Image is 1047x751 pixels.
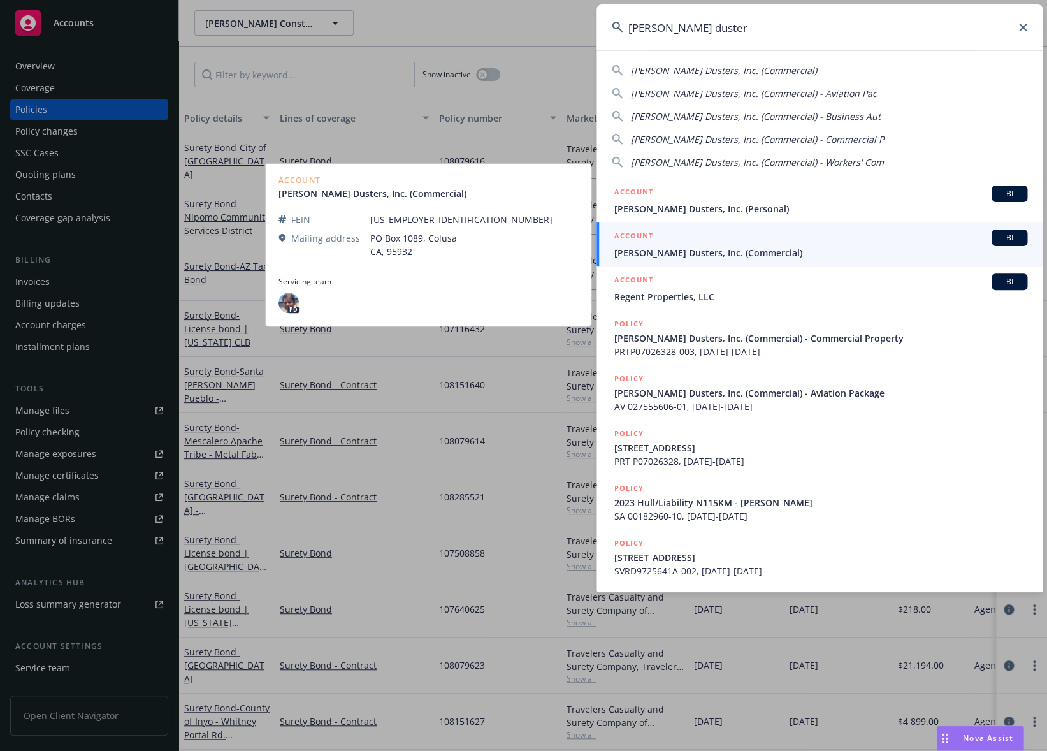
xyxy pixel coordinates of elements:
a: ACCOUNTBI[PERSON_NAME] Dusters, Inc. (Commercial) [596,222,1043,266]
a: POLICY[PERSON_NAME] Dusters, Inc. (Commercial) - Commercial PropertyPRTP07026328-003, [DATE]-[DATE] [596,310,1043,365]
div: Drag to move [937,726,953,750]
span: [PERSON_NAME] Dusters, Inc. (Commercial) [631,64,817,77]
a: ACCOUNTBI[PERSON_NAME] Dusters, Inc. (Personal) [596,179,1043,222]
span: Regent Properties, LLC [614,290,1027,303]
h5: POLICY [614,482,644,495]
span: BI [997,188,1022,200]
span: [PERSON_NAME] Dusters, Inc. (Commercial) [614,246,1027,259]
span: BI [997,232,1022,244]
h5: POLICY [614,372,644,385]
h5: POLICY [614,537,644,550]
span: [STREET_ADDRESS] [614,441,1027,455]
span: SA 00182960-10, [DATE]-[DATE] [614,509,1027,523]
a: POLICY[STREET_ADDRESS]PRT P07026328, [DATE]-[DATE] [596,420,1043,475]
span: [PERSON_NAME] Dusters, Inc. (Commercial) - Commercial Property [614,332,1027,345]
span: [PERSON_NAME] Dusters, Inc. (Commercial) - Workers' Com [631,156,884,168]
a: POLICY2023 Hull/Liability N115KM - [PERSON_NAME]SA 00182960-10, [DATE]-[DATE] [596,475,1043,530]
span: Nova Assist [963,733,1013,743]
span: [PERSON_NAME] Dusters, Inc. (Commercial) - Commercial P [631,133,884,145]
h5: POLICY [614,317,644,330]
h5: ACCOUNT [614,230,653,245]
span: PRT P07026328, [DATE]-[DATE] [614,455,1027,468]
input: Search... [596,4,1043,50]
span: AV 027555606-01, [DATE]-[DATE] [614,400,1027,413]
span: SVRD9725641A-002, [DATE]-[DATE] [614,564,1027,578]
h5: POLICY [614,427,644,440]
span: [PERSON_NAME] Dusters, Inc. (Personal) [614,202,1027,215]
span: 2023 Hull/Liability N115KM - [PERSON_NAME] [614,496,1027,509]
span: [PERSON_NAME] Dusters, Inc. (Commercial) - Aviation Pac [631,87,877,99]
span: [STREET_ADDRESS] [614,551,1027,564]
span: [PERSON_NAME] Dusters, Inc. (Commercial) - Aviation Package [614,386,1027,400]
a: POLICY[STREET_ADDRESS]SVRD9725641A-002, [DATE]-[DATE] [596,530,1043,585]
a: POLICY[PERSON_NAME] Dusters, Inc. (Commercial) - Aviation PackageAV 027555606-01, [DATE]-[DATE] [596,365,1043,420]
span: [PERSON_NAME] Dusters, Inc. (Commercial) - Business Aut [631,110,881,122]
button: Nova Assist [936,725,1024,751]
span: PRTP07026328-003, [DATE]-[DATE] [614,345,1027,358]
h5: ACCOUNT [614,273,653,289]
a: ACCOUNTBIRegent Properties, LLC [596,266,1043,310]
h5: ACCOUNT [614,186,653,201]
span: BI [997,276,1022,288]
